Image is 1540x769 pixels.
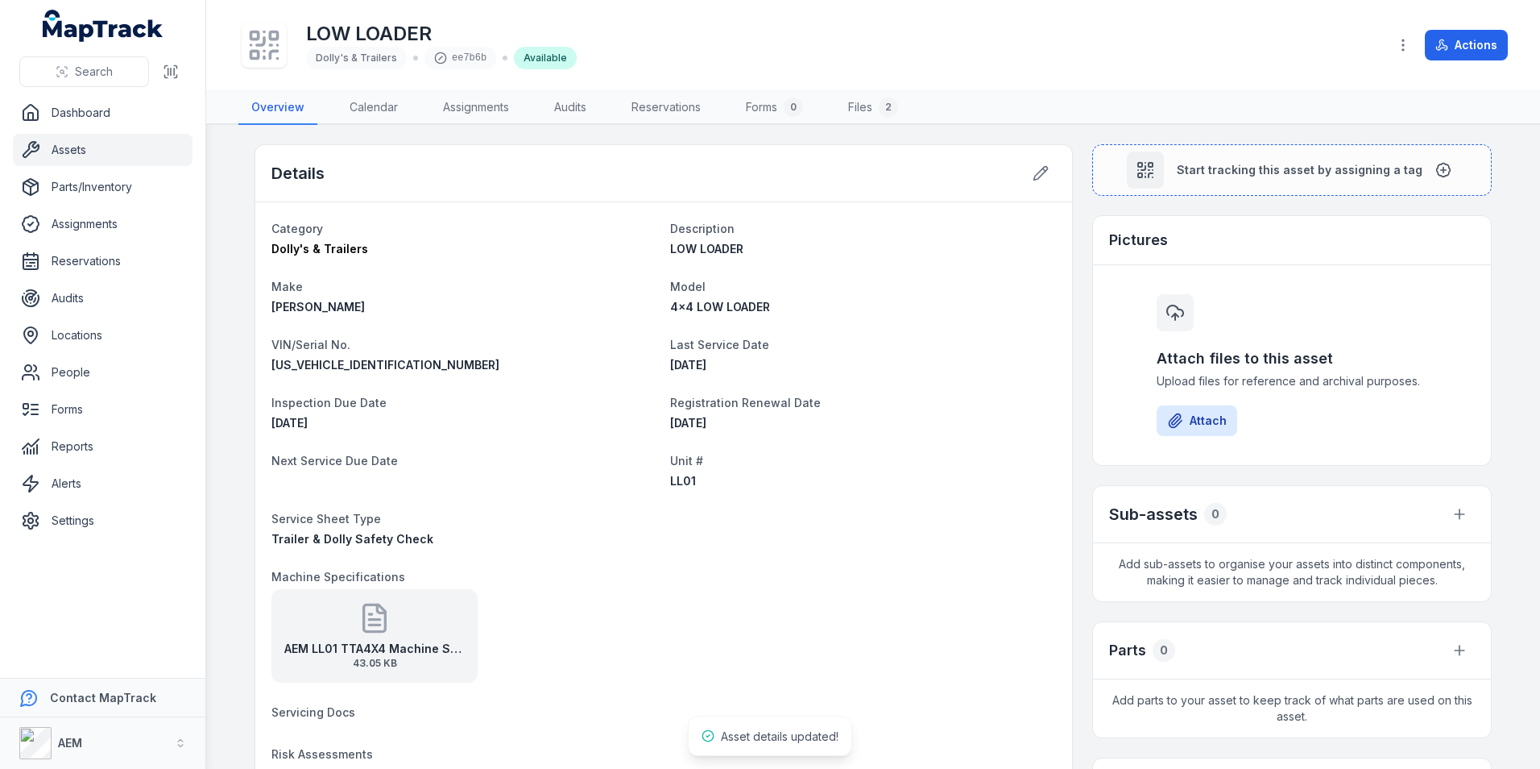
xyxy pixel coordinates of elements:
[19,56,149,87] button: Search
[75,64,113,80] span: Search
[271,300,365,314] span: [PERSON_NAME]
[670,242,743,256] span: LOW LOADER
[1425,30,1508,60] button: Actions
[271,242,368,256] span: Dolly's & Trailers
[316,52,397,64] span: Dolly's & Trailers
[670,300,770,314] span: 4x4 LOW LOADER
[670,280,706,293] span: Model
[670,396,821,409] span: Registration Renewal Date
[271,570,405,584] span: Machine Specifications
[1109,503,1198,526] h2: Sub-assets
[238,91,317,125] a: Overview
[670,358,706,372] time: 10/03/2023, 12:00:00 am
[13,208,192,240] a: Assignments
[271,280,303,293] span: Make
[271,747,373,761] span: Risk Assessments
[1153,639,1175,662] div: 0
[271,162,325,185] h2: Details
[670,454,703,468] span: Unit #
[271,416,308,430] span: [DATE]
[13,245,192,277] a: Reservations
[13,319,192,351] a: Locations
[835,91,911,125] a: Files2
[1177,162,1422,178] span: Start tracking this asset by assigning a tag
[337,91,411,125] a: Calendar
[541,91,599,125] a: Audits
[13,505,192,537] a: Settings
[1157,405,1237,436] button: Attach
[1204,503,1227,526] div: 0
[670,358,706,372] span: [DATE]
[1092,144,1492,196] button: Start tracking this asset by assigning a tag
[271,705,355,719] span: Servicing Docs
[13,282,192,314] a: Audits
[13,468,192,500] a: Alerts
[13,97,192,129] a: Dashboard
[1157,373,1427,389] span: Upload files for reference and archival purposes.
[1093,543,1491,601] span: Add sub-assets to organise your assets into distinct components, making it easier to manage and t...
[721,730,838,743] span: Asset details updated!
[284,641,465,657] strong: AEM LL01 TTA4X4 Machine Specifications
[670,338,769,351] span: Last Service Date
[271,358,499,372] span: [US_VEHICLE_IDENTIFICATION_NUMBER]
[784,98,803,117] div: 0
[306,21,577,47] h1: LOW LOADER
[50,691,156,705] strong: Contact MapTrack
[271,512,381,526] span: Service Sheet Type
[1109,639,1146,662] h3: Parts
[1157,347,1427,370] h3: Attach files to this asset
[271,454,398,468] span: Next Service Due Date
[13,393,192,426] a: Forms
[733,91,816,125] a: Forms0
[430,91,522,125] a: Assignments
[271,396,387,409] span: Inspection Due Date
[271,222,323,235] span: Category
[271,532,433,546] span: Trailer & Dolly Safety Check
[271,416,308,430] time: 10/05/2026, 12:00:00 am
[13,356,192,389] a: People
[43,10,164,42] a: MapTrack
[13,134,192,166] a: Assets
[619,91,714,125] a: Reservations
[670,416,706,430] span: [DATE]
[424,47,496,69] div: ee7b6b
[58,736,82,750] strong: AEM
[13,430,192,463] a: Reports
[670,222,735,235] span: Description
[13,171,192,203] a: Parts/Inventory
[670,416,706,430] time: 10/11/2025, 12:00:00 am
[514,47,577,69] div: Available
[879,98,898,117] div: 2
[284,657,465,670] span: 43.05 KB
[1109,229,1168,251] h3: Pictures
[670,474,696,488] span: LL01
[271,338,350,351] span: VIN/Serial No.
[1093,680,1491,738] span: Add parts to your asset to keep track of what parts are used on this asset.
